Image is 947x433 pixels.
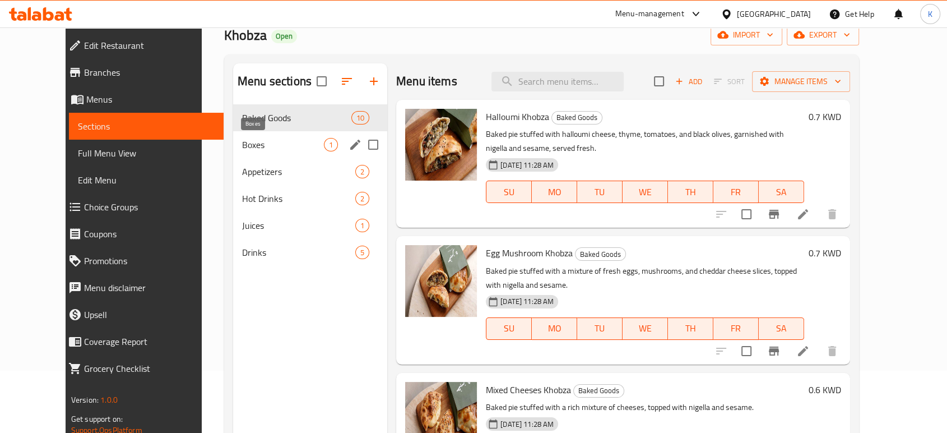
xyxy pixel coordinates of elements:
button: edit [347,136,364,153]
span: FR [718,184,754,200]
span: Branches [84,66,215,79]
span: Promotions [84,254,215,268]
button: MO [532,317,577,340]
span: Upsell [84,308,215,321]
span: MO [536,320,573,337]
span: 2 [356,167,369,177]
div: items [351,111,369,125]
div: Open [271,30,297,43]
div: items [324,138,338,151]
span: Mixed Cheeses Khobza [486,381,571,398]
button: TH [668,317,713,340]
div: Baked Goods [575,247,626,261]
button: Add [671,73,707,90]
span: import [719,28,773,42]
span: 1 [324,140,337,150]
span: TU [582,184,618,200]
button: MO [532,181,577,203]
div: Drinks5 [233,239,387,266]
div: Baked Goods [551,111,602,125]
span: 1 [356,220,369,231]
button: FR [713,317,759,340]
span: WE [627,184,663,200]
h6: 0.7 KWD [809,109,841,125]
p: Baked pie stuffed with halloumi cheese, thyme, tomatoes, and black olives, garnished with nigella... [486,127,804,155]
button: TU [577,181,623,203]
span: Baked Goods [242,111,351,125]
span: Manage items [761,75,841,89]
button: TH [668,181,713,203]
p: Baked pie stuffed with a mixture of fresh eggs, mushrooms, and cheddar cheese slices, topped with... [486,264,804,292]
a: Promotions [59,247,224,274]
span: 2 [356,194,369,204]
span: Sections [78,119,215,133]
span: Coupons [84,227,215,241]
span: MO [536,184,573,200]
span: Khobza [224,22,267,48]
span: Select all sections [310,70,333,93]
span: Boxes [242,138,324,151]
h6: 0.7 KWD [809,245,841,261]
img: Egg Mushroom Khobza [405,245,477,317]
span: FR [718,320,754,337]
button: Branch-specific-item [760,201,787,228]
div: items [355,246,369,259]
h6: 0.6 KWD [809,382,841,398]
span: Coverage Report [84,335,215,348]
span: SA [763,320,800,337]
a: Branches [59,59,224,86]
button: SU [486,181,532,203]
span: Full Menu View [78,146,215,160]
a: Edit Restaurant [59,32,224,59]
span: Juices [242,219,355,232]
a: Edit menu item [796,344,810,358]
span: export [796,28,850,42]
span: Drinks [242,246,355,259]
span: Version: [71,393,99,407]
span: K [928,8,932,20]
span: Menu disclaimer [84,281,215,294]
a: Edit Menu [69,167,224,194]
div: items [355,165,369,178]
span: SU [491,320,527,337]
span: TH [672,320,709,337]
a: Coverage Report [59,328,224,355]
div: Baked Goods10 [233,104,387,131]
h2: Menu sections [238,73,312,90]
nav: Menu sections [233,100,387,270]
div: Appetizers [242,165,355,178]
a: Full Menu View [69,140,224,167]
button: Add section [360,68,387,95]
button: delete [819,338,846,365]
span: SU [491,184,527,200]
span: Edit Menu [78,173,215,187]
span: 10 [352,113,369,123]
span: [DATE] 11:28 AM [496,419,558,430]
div: Juices1 [233,212,387,239]
span: TH [672,184,709,200]
a: Menus [59,86,224,113]
div: items [355,192,369,205]
span: Halloumi Khobza [486,108,549,125]
div: Appetizers2 [233,158,387,185]
span: Open [271,31,297,41]
span: [DATE] 11:28 AM [496,296,558,307]
img: Halloumi Khobza [405,109,477,181]
span: Baked Goods [575,248,625,261]
button: TU [577,317,623,340]
span: Add item [671,73,707,90]
a: Sections [69,113,224,140]
span: Baked Goods [574,384,624,397]
span: Hot Drinks [242,192,355,205]
div: Hot Drinks2 [233,185,387,212]
input: search [491,72,624,91]
span: Baked Goods [552,111,602,124]
button: import [711,25,782,45]
span: WE [627,320,663,337]
a: Coupons [59,220,224,247]
span: Menus [86,93,215,106]
button: SA [759,317,804,340]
